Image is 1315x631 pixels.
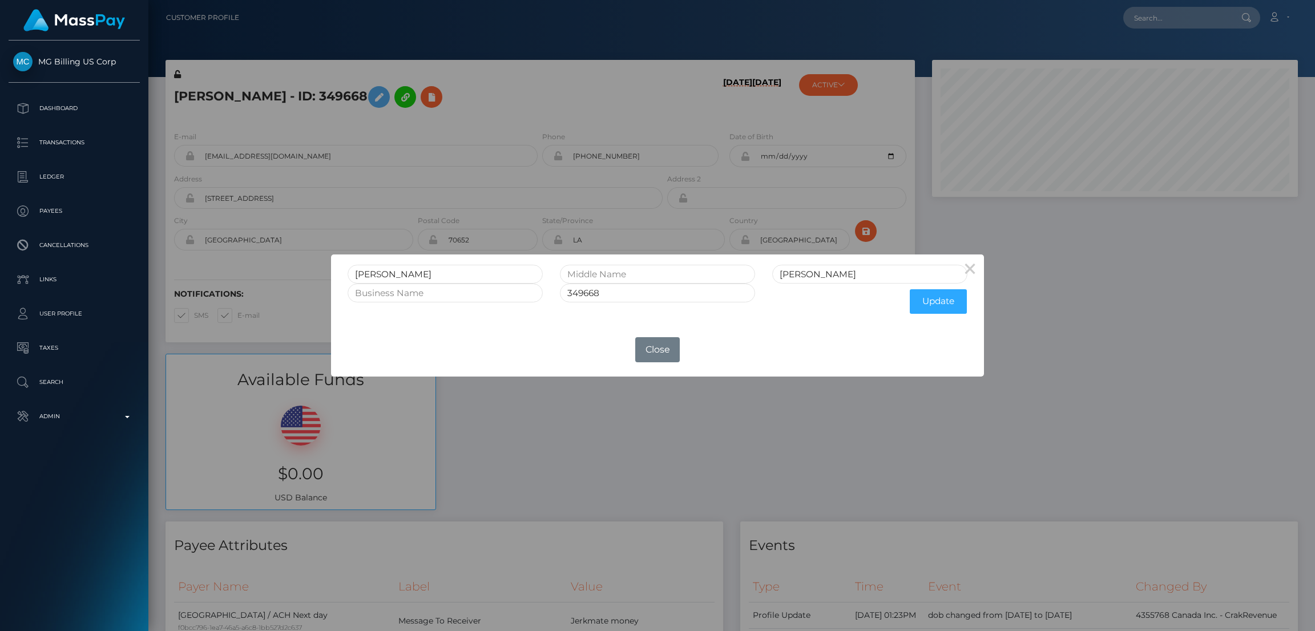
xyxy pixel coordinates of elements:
input: Internal User Id [560,284,755,302]
img: MG Billing US Corp [13,52,33,71]
p: Ledger [13,168,135,185]
button: Update [910,289,967,314]
input: First Name [348,265,543,284]
button: Close this dialog [957,254,984,282]
button: Close [635,337,680,362]
p: Transactions [13,134,135,151]
span: MG Billing US Corp [9,56,140,67]
p: Taxes [13,339,135,357]
p: Links [13,271,135,288]
p: Cancellations [13,237,135,254]
p: Search [13,374,135,391]
input: Business Name [348,284,543,302]
p: Admin [13,408,135,425]
input: Last Name [772,265,967,284]
img: MassPay Logo [23,9,125,31]
input: Middle Name [560,265,755,284]
p: Dashboard [13,100,135,117]
p: User Profile [13,305,135,322]
p: Payees [13,203,135,220]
